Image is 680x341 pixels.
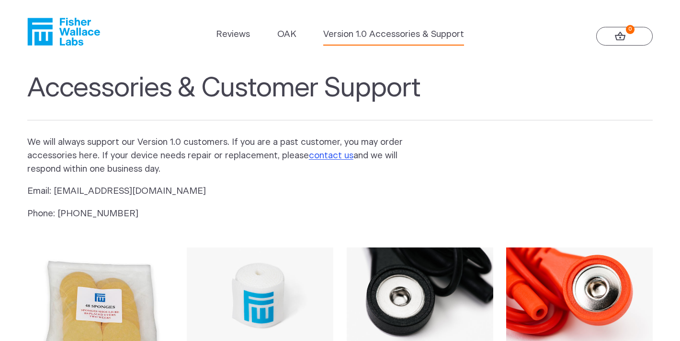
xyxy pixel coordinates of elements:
a: OAK [277,28,296,41]
p: We will always support our Version 1.0 customers. If you are a past customer, you may order acces... [27,136,418,176]
h1: Accessories & Customer Support [27,72,653,120]
a: contact us [309,151,353,160]
a: Fisher Wallace [27,18,100,46]
strong: 0 [626,25,635,34]
p: Phone: [PHONE_NUMBER] [27,207,418,221]
a: 0 [596,27,653,46]
p: Email: [EMAIL_ADDRESS][DOMAIN_NAME] [27,185,418,198]
a: Reviews [216,28,250,41]
a: Version 1.0 Accessories & Support [323,28,464,41]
